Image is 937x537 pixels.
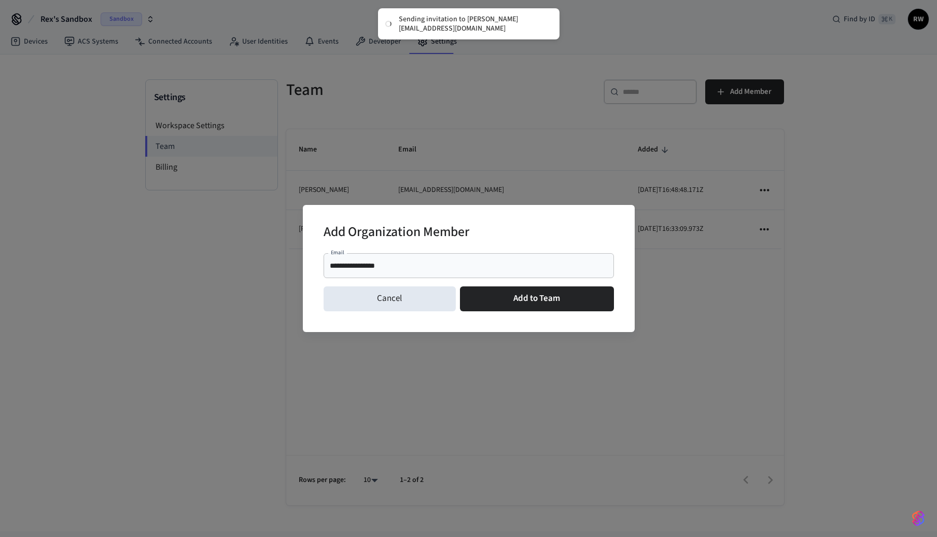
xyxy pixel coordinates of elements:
h2: Add Organization Member [324,217,469,249]
img: SeamLogoGradient.69752ec5.svg [912,510,925,527]
label: Email [331,249,344,256]
button: Cancel [324,286,456,311]
button: Add to Team [460,286,614,311]
div: Sending invitation to [PERSON_NAME][EMAIL_ADDRESS][DOMAIN_NAME] [399,15,549,33]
